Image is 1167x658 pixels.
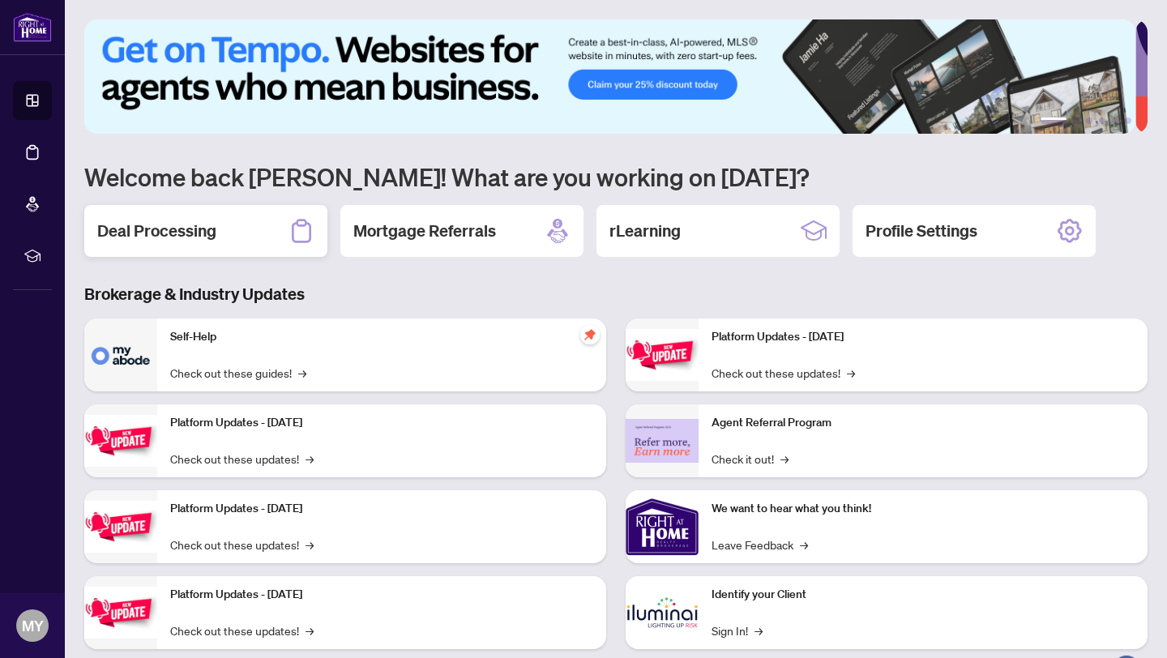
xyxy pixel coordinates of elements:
[84,161,1148,192] h1: Welcome back [PERSON_NAME]! What are you working on [DATE]?
[712,586,1135,604] p: Identify your Client
[626,490,699,563] img: We want to hear what you think!
[170,586,593,604] p: Platform Updates - [DATE]
[712,414,1135,432] p: Agent Referral Program
[170,500,593,518] p: Platform Updates - [DATE]
[306,450,314,468] span: →
[170,364,306,382] a: Check out these guides!→
[13,12,52,42] img: logo
[712,622,763,639] a: Sign In!→
[298,364,306,382] span: →
[306,622,314,639] span: →
[626,419,699,464] img: Agent Referral Program
[1073,117,1079,124] button: 2
[84,318,157,391] img: Self-Help
[84,587,157,638] img: Platform Updates - July 8, 2025
[1099,117,1105,124] button: 4
[84,415,157,466] img: Platform Updates - September 16, 2025
[712,328,1135,346] p: Platform Updates - [DATE]
[170,622,314,639] a: Check out these updates!→
[712,364,855,382] a: Check out these updates!→
[712,450,789,468] a: Check it out!→
[626,329,699,380] img: Platform Updates - June 23, 2025
[1125,117,1131,124] button: 6
[866,220,977,242] h2: Profile Settings
[712,536,808,553] a: Leave Feedback→
[609,220,681,242] h2: rLearning
[84,283,1148,305] h3: Brokerage & Industry Updates
[84,501,157,552] img: Platform Updates - July 21, 2025
[1041,117,1067,124] button: 1
[1112,117,1118,124] button: 5
[847,364,855,382] span: →
[712,500,1135,518] p: We want to hear what you think!
[626,576,699,649] img: Identify your Client
[170,328,593,346] p: Self-Help
[84,19,1135,134] img: Slide 0
[580,325,600,344] span: pushpin
[754,622,763,639] span: →
[1102,601,1151,650] button: Open asap
[306,536,314,553] span: →
[170,450,314,468] a: Check out these updates!→
[353,220,496,242] h2: Mortgage Referrals
[22,614,44,637] span: MY
[170,414,593,432] p: Platform Updates - [DATE]
[1086,117,1092,124] button: 3
[97,220,216,242] h2: Deal Processing
[800,536,808,553] span: →
[780,450,789,468] span: →
[170,536,314,553] a: Check out these updates!→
